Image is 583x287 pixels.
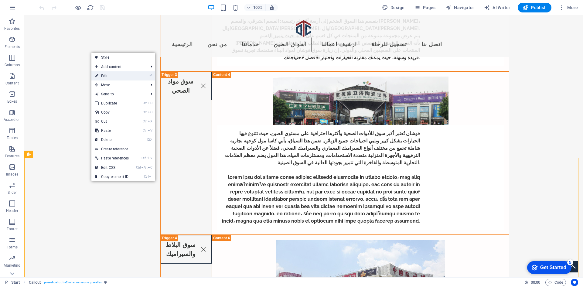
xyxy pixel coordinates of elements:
[91,126,132,135] a: CtrlVPaste
[148,166,152,169] i: C
[7,99,17,104] p: Boxes
[141,166,148,169] i: Alt
[6,172,19,177] p: Images
[91,117,132,126] a: CtrlXCut
[45,1,51,7] div: 5
[149,175,152,179] i: I
[74,4,82,11] button: Click here to leave preview mode and continue editing
[147,138,152,142] i: ⌦
[91,172,132,181] a: CtrlICopy element ID
[29,279,107,286] nav: breadcrumb
[91,62,146,71] span: Add content
[6,208,18,213] p: Header
[5,44,20,49] p: Elements
[524,279,540,286] h6: Session time
[4,263,20,268] p: Marketing
[4,26,20,31] p: Favorites
[143,119,148,123] i: Ctrl
[136,166,141,169] i: Ctrl
[5,3,49,16] div: Get Started 5 items remaining, 0% complete
[148,110,152,114] i: C
[91,99,132,108] a: CtrlDDuplicate
[545,279,566,286] button: Code
[29,279,41,286] span: Click to select. Double-click to edit
[104,281,107,284] i: This element is a customizable preset
[91,71,132,80] a: ⏎Edit
[144,175,149,179] i: Ctrl
[244,4,266,11] button: 100%
[571,279,578,286] button: Usercentrics
[143,101,148,105] i: Ctrl
[198,115,396,209] strong: فوشان تُعتبر أكبر سوق للأدوات الصحية وأكثرها احترافية على مستوى الصين، حيث تتنوع فيها الخيارات بش...
[556,3,580,12] button: More
[5,63,20,67] p: Columns
[414,5,435,11] span: Pages
[253,4,263,11] h6: 100%
[380,3,407,12] div: Design (Ctrl+Alt+Y)
[147,156,150,160] i: ⇧
[141,156,146,160] i: Ctrl
[148,101,152,105] i: D
[535,280,536,285] span: :
[523,5,547,11] span: Publish
[87,4,94,11] button: reload
[91,53,155,62] a: Style
[412,3,438,12] button: Pages
[143,128,148,132] i: Ctrl
[91,90,146,99] a: Send to
[548,279,563,286] span: Code
[443,3,477,12] button: Navigator
[518,3,551,12] button: Publish
[7,227,18,231] p: Footer
[4,117,21,122] p: Accordion
[91,154,132,163] a: Ctrl⇧VPaste references
[150,156,152,160] i: V
[91,163,132,172] a: CtrlAltCEdit CSS
[7,245,18,250] p: Forms
[5,279,20,286] a: Click to cancel selection. Double-click to open Pages
[269,5,274,10] i: On resize automatically adjust zoom level to fit chosen device.
[5,81,19,86] p: Content
[91,108,132,117] a: CtrlCCopy
[445,5,474,11] span: Navigator
[482,3,513,12] button: AI Writer
[149,74,152,78] i: ⏎
[531,279,540,286] span: 00 00
[8,190,17,195] p: Slider
[382,5,405,11] span: Design
[5,154,19,159] p: Features
[18,7,44,12] div: Get Started
[484,5,510,11] span: AI Writer
[91,80,146,90] span: Move
[148,128,152,132] i: V
[91,135,132,144] a: ⌦Delete
[559,5,578,11] span: More
[87,4,94,11] i: Reload page
[380,3,407,12] button: Design
[143,110,148,114] i: Ctrl
[91,145,155,154] a: Create reference
[7,135,18,140] p: Tables
[43,279,102,286] span: . preset-callout-v2-wireframe-one .parallax
[148,119,152,123] i: X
